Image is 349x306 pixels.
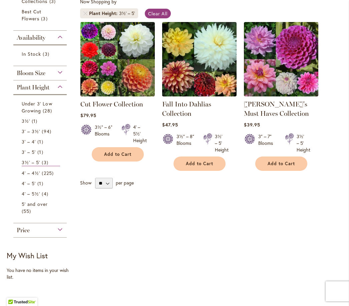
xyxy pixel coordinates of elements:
[22,117,60,124] a: 3½' 1
[22,170,60,177] a: 4' – 4½' 225
[42,170,55,177] span: 225
[22,100,52,114] span: Under 3' Low Growing
[22,208,33,215] span: 55
[7,251,48,260] strong: My Wish List
[255,157,307,171] button: Add to Cart
[80,112,96,118] span: $79.95
[5,282,24,301] iframe: Launch Accessibility Center
[37,138,45,145] span: 1
[42,128,53,135] span: 94
[32,117,39,124] span: 1
[89,10,119,17] span: Plant Height
[22,128,40,134] span: 3' – 3½'
[116,180,134,186] span: per page
[42,159,50,166] span: 3
[22,201,48,207] span: 5' and over
[22,8,60,22] a: Best Cut Flowers
[104,151,131,157] span: Add to Cart
[22,138,60,145] a: 3' – 4' 1
[119,10,135,17] div: 3½' – 5'
[22,100,60,114] a: Under 3' Low Growing 28
[186,161,213,167] span: Add to Cart
[244,91,318,98] a: Heather's Must Haves Collection
[17,84,49,91] span: Plant Height
[22,128,60,135] a: 3' – 3½' 94
[162,100,211,117] a: Fall Into Dahlias Collection
[7,267,77,280] div: You have no items in your wish list.
[22,180,60,187] a: 4' – 5' 1
[22,118,30,124] span: 3½'
[17,227,30,234] span: Price
[42,190,50,197] span: 4
[37,180,45,187] span: 1
[244,22,318,96] img: Heather's Must Haves Collection
[22,51,41,57] span: In Stock
[177,133,195,153] div: 3½" – 8" Blooms
[17,69,45,77] span: Bloom Size
[92,147,144,162] button: Add to Cart
[22,149,36,155] span: 3' – 5'
[162,121,178,128] span: $47.95
[133,124,147,144] div: 4' – 5½' Height
[22,170,40,176] span: 4' – 4½'
[80,22,155,96] img: CUT FLOWER COLLECTION
[22,201,60,215] a: 5' and over 55
[80,180,91,186] span: Show
[43,50,51,57] span: 3
[162,91,237,98] a: Fall Into Dahlias Collection
[37,148,45,156] span: 1
[17,34,45,41] span: Availability
[22,159,40,166] span: 3½' – 5'
[244,121,260,128] span: $39.95
[41,15,49,22] span: 3
[22,8,41,22] span: Best Cut Flowers
[95,124,113,144] div: 3½" – 6" Blooms
[22,190,60,197] a: 4' – 5½' 4
[43,107,53,114] span: 28
[22,138,36,145] span: 3' – 4'
[83,11,87,15] a: Remove Plant Height 3½' – 5'
[297,133,310,153] div: 3½' – 5' Height
[22,180,36,187] span: 4' – 5'
[258,133,277,153] div: 3" – 7" Blooms
[145,9,171,18] a: Clear All
[148,10,168,17] span: Clear All
[22,191,40,197] span: 4' – 5½'
[173,157,226,171] button: Add to Cart
[80,100,143,108] a: Cut Flower Collection
[244,100,309,117] a: [PERSON_NAME]'s Must Haves Collection
[80,91,155,98] a: CUT FLOWER COLLECTION
[22,148,60,156] a: 3' – 5' 1
[268,161,295,167] span: Add to Cart
[162,22,237,96] img: Fall Into Dahlias Collection
[22,50,60,57] a: In Stock 3
[22,159,60,166] a: 3½' – 5' 3
[215,133,229,153] div: 3½' – 5' Height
